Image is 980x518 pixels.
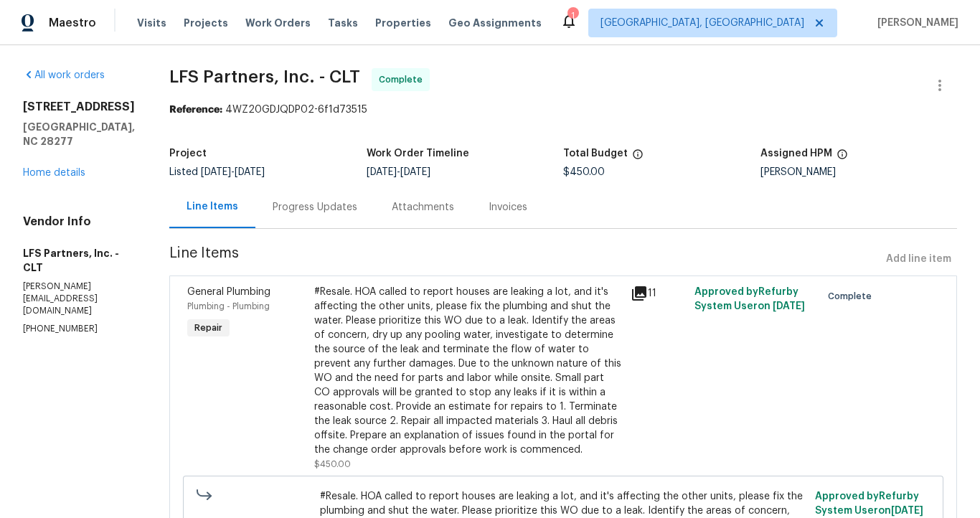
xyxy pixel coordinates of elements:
span: Listed [169,167,265,177]
div: Invoices [489,200,527,215]
div: Progress Updates [273,200,357,215]
p: [PERSON_NAME][EMAIL_ADDRESS][DOMAIN_NAME] [23,281,135,317]
h2: [STREET_ADDRESS] [23,100,135,114]
span: Maestro [49,16,96,30]
span: - [367,167,430,177]
div: 11 [631,285,685,302]
span: Work Orders [245,16,311,30]
h5: LFS Partners, Inc. - CLT [23,246,135,275]
span: The hpm assigned to this work order. [837,149,848,167]
span: The total cost of line items that have been proposed by Opendoor. This sum includes line items th... [632,149,644,167]
span: Plumbing - Plumbing [187,302,270,311]
span: Approved by Refurby System User on [815,491,923,516]
div: Attachments [392,200,454,215]
span: General Plumbing [187,287,270,297]
span: Line Items [169,246,880,273]
span: Complete [828,289,877,303]
span: [DATE] [201,167,231,177]
span: [DATE] [367,167,397,177]
span: [DATE] [891,506,923,516]
span: $450.00 [563,167,605,177]
h4: Vendor Info [23,215,135,229]
div: #Resale. HOA called to report houses are leaking a lot, and it's affecting the other units, pleas... [314,285,623,457]
span: Geo Assignments [448,16,542,30]
span: - [201,167,265,177]
span: Projects [184,16,228,30]
h5: Project [169,149,207,159]
span: Complete [379,72,428,87]
h5: Assigned HPM [760,149,832,159]
h5: Work Order Timeline [367,149,469,159]
p: [PHONE_NUMBER] [23,323,135,335]
span: $450.00 [314,460,351,468]
h5: Total Budget [563,149,628,159]
div: [PERSON_NAME] [760,167,958,177]
span: [DATE] [773,301,805,311]
div: 4WZ20GDJQDP02-6f1d73515 [169,103,957,117]
span: Tasks [328,18,358,28]
span: Visits [137,16,166,30]
div: 1 [567,9,578,23]
a: All work orders [23,70,105,80]
b: Reference: [169,105,222,115]
h5: [GEOGRAPHIC_DATA], NC 28277 [23,120,135,149]
span: Properties [375,16,431,30]
span: [DATE] [400,167,430,177]
a: Home details [23,168,85,178]
span: LFS Partners, Inc. - CLT [169,68,360,85]
div: Line Items [187,199,238,214]
span: Repair [189,321,228,335]
span: [DATE] [235,167,265,177]
span: [PERSON_NAME] [872,16,958,30]
span: [GEOGRAPHIC_DATA], [GEOGRAPHIC_DATA] [600,16,804,30]
span: Approved by Refurby System User on [694,287,805,311]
